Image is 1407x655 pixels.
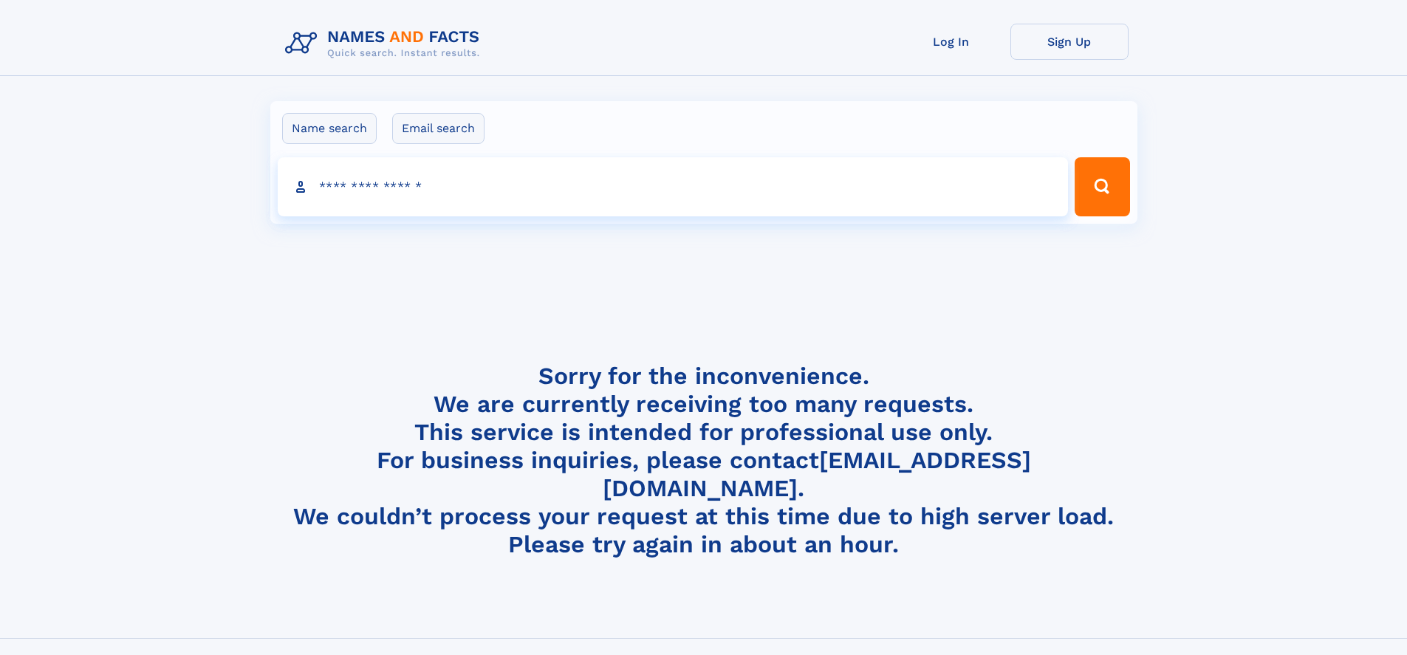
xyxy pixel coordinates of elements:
[392,113,485,144] label: Email search
[1075,157,1129,216] button: Search Button
[282,113,377,144] label: Name search
[1010,24,1129,60] a: Sign Up
[278,157,1069,216] input: search input
[279,24,492,64] img: Logo Names and Facts
[603,446,1031,502] a: [EMAIL_ADDRESS][DOMAIN_NAME]
[892,24,1010,60] a: Log In
[279,362,1129,559] h4: Sorry for the inconvenience. We are currently receiving too many requests. This service is intend...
